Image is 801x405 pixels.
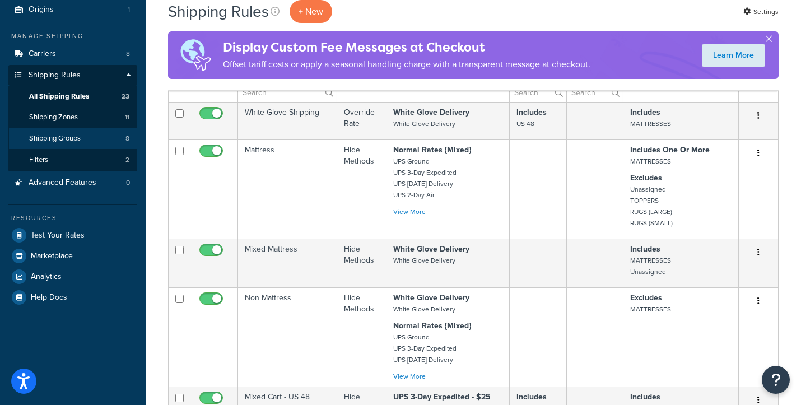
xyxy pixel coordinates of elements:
a: Learn More [702,44,765,67]
li: Shipping Groups [8,128,137,149]
li: Carriers [8,44,137,64]
strong: Excludes [630,292,662,304]
span: 1 [128,5,130,15]
td: Mixed Mattress [238,239,337,287]
a: Analytics [8,267,137,287]
small: White Glove Delivery [393,119,455,129]
a: Marketplace [8,246,137,266]
strong: Includes [516,106,547,118]
span: Marketplace [31,252,73,261]
strong: White Glove Delivery [393,106,469,118]
span: Help Docs [31,293,67,302]
span: Test Your Rates [31,231,85,240]
small: MATTRESSES [630,119,671,129]
strong: Includes [630,243,660,255]
span: Shipping Rules [29,71,81,80]
strong: UPS 3-Day Expedited - $25 [393,391,491,403]
td: Non Mattress [238,287,337,387]
a: Help Docs [8,287,137,308]
h1: Shipping Rules [168,1,269,22]
span: 11 [125,113,129,122]
strong: Includes [630,106,660,118]
small: UPS Ground UPS 3-Day Expedited UPS [DATE] Delivery UPS 2-Day Air [393,156,457,200]
span: 0 [126,178,130,188]
img: duties-banner-06bc72dcb5fe05cb3f9472aba00be2ae8eb53ab6f0d8bb03d382ba314ac3c341.png [168,31,223,79]
div: Manage Shipping [8,31,137,41]
a: Filters 2 [8,150,137,170]
small: White Glove Delivery [393,255,455,266]
li: Shipping Rules [8,65,137,171]
li: Filters [8,150,137,170]
a: All Shipping Rules 23 [8,86,137,107]
span: 2 [125,155,129,165]
strong: Normal Rates {Mixed} [393,144,471,156]
td: Hide Methods [337,139,386,239]
strong: Excludes [630,172,662,184]
span: Origins [29,5,54,15]
strong: Includes One Or More [630,144,710,156]
span: Filters [29,155,48,165]
td: Override Rate [337,102,386,139]
a: Shipping Zones 11 [8,107,137,128]
small: MATTRESSES [630,304,671,314]
span: Carriers [29,49,56,59]
input: Search [238,83,337,102]
small: MATTRESSES Unassigned [630,255,671,277]
strong: White Glove Delivery [393,243,469,255]
span: Shipping Zones [29,113,78,122]
td: White Glove Shipping [238,102,337,139]
li: All Shipping Rules [8,86,137,107]
a: Shipping Rules [8,65,137,86]
small: US 48 [516,119,534,129]
strong: Includes [630,391,660,403]
h4: Display Custom Fee Messages at Checkout [223,38,590,57]
li: Advanced Features [8,173,137,193]
a: View More [393,207,426,217]
span: 8 [126,49,130,59]
p: Offset tariff costs or apply a seasonal handling charge with a transparent message at checkout. [223,57,590,72]
td: Mattress [238,139,337,239]
button: Open Resource Center [762,366,790,394]
strong: Normal Rates {Mixed} [393,320,471,332]
a: Carriers 8 [8,44,137,64]
td: Hide Methods [337,287,386,387]
a: Settings [743,4,779,20]
input: Search [567,83,623,102]
div: Resources [8,213,137,223]
small: UPS Ground UPS 3-Day Expedited UPS [DATE] Delivery [393,332,457,365]
a: View More [393,371,426,381]
strong: White Glove Delivery [393,292,469,304]
a: Advanced Features 0 [8,173,137,193]
span: All Shipping Rules [29,92,89,101]
small: Unassigned TOPPERS RUGS (LARGE) RUGS (SMALL) [630,184,673,228]
strong: Includes [516,391,547,403]
small: MATTRESSES [630,156,671,166]
td: Hide Methods [337,239,386,287]
span: Analytics [31,272,62,282]
span: 8 [125,134,129,143]
li: Shipping Zones [8,107,137,128]
span: 23 [122,92,129,101]
a: Shipping Groups 8 [8,128,137,149]
span: Shipping Groups [29,134,81,143]
a: Test Your Rates [8,225,137,245]
input: Search [510,83,566,102]
small: White Glove Delivery [393,304,455,314]
span: Advanced Features [29,178,96,188]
